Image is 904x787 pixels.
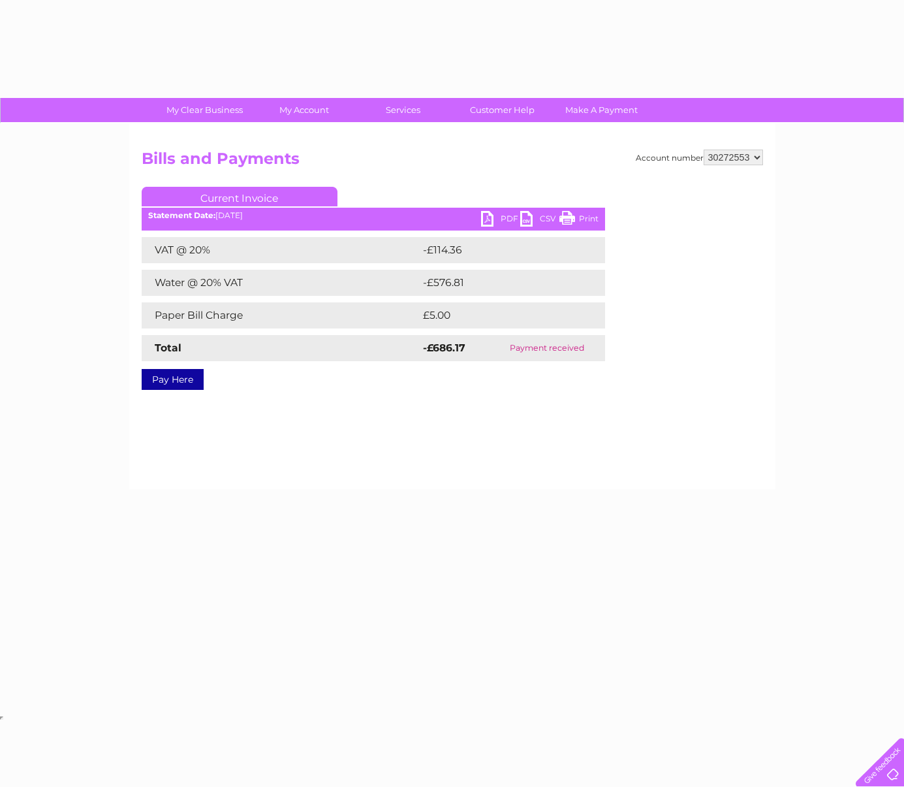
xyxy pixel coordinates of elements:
[520,211,559,230] a: CSV
[148,210,215,220] b: Statement Date:
[151,98,258,122] a: My Clear Business
[155,342,181,354] strong: Total
[349,98,457,122] a: Services
[142,211,605,220] div: [DATE]
[142,270,420,296] td: Water @ 20% VAT
[559,211,599,230] a: Print
[481,211,520,230] a: PDF
[142,187,337,206] a: Current Invoice
[142,302,420,329] td: Paper Bill Charge
[423,342,465,354] strong: -£686.17
[142,150,763,174] h2: Bills and Payments
[636,150,763,165] div: Account number
[250,98,358,122] a: My Account
[420,302,575,329] td: £5.00
[448,98,556,122] a: Customer Help
[490,335,605,361] td: Payment received
[420,237,582,263] td: -£114.36
[548,98,655,122] a: Make A Payment
[142,237,420,263] td: VAT @ 20%
[420,270,583,296] td: -£576.81
[142,369,204,390] a: Pay Here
